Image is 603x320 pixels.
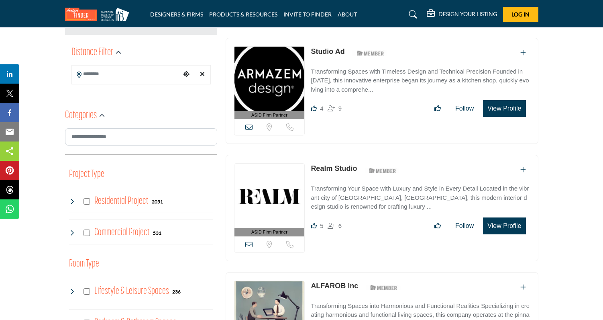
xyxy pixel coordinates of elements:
[65,128,217,146] input: Search Category
[311,223,317,229] i: Likes
[234,164,305,236] a: ASID Firm Partner
[311,282,358,290] a: ALFAROB Inc
[311,184,530,211] p: Transforming Your Space with Luxury and Style in Every Detail Located in the vibrant city of [GEO...
[338,11,357,18] a: ABOUT
[520,49,526,56] a: Add To List
[311,281,358,291] p: ALFAROB Inc
[352,48,389,58] img: ASID Members Badge Icon
[196,66,208,83] div: Clear search location
[69,167,104,182] button: Project Type
[84,198,90,205] input: Select Residential Project checkbox
[311,179,530,211] a: Transforming Your Space with Luxury and Style in Every Detail Located in the vibrant city of [GEO...
[427,10,497,19] div: DESIGN YOUR LISTING
[72,66,180,82] input: Search Location
[450,218,479,234] button: Follow
[328,221,342,231] div: Followers
[366,283,402,293] img: ASID Members Badge Icon
[84,288,90,295] input: Select Lifestyle & Leisure Spaces checkbox
[150,11,203,18] a: DESIGNERS & FIRMS
[209,11,277,18] a: PRODUCTS & RESOURCES
[251,229,287,236] span: ASID Firm Partner
[520,284,526,291] a: Add To List
[438,10,497,18] h5: DESIGN YOUR LISTING
[71,45,113,60] h2: Distance Filter
[283,11,332,18] a: INVITE TO FINDER
[450,101,479,117] button: Follow
[311,67,530,94] p: Transforming Spaces with Timeless Design and Technical Precision Founded in [DATE], this innovati...
[311,105,317,111] i: Likes
[172,289,181,295] b: 236
[65,8,133,21] img: Site Logo
[483,217,526,234] button: View Profile
[69,256,99,272] button: Room Type
[311,163,357,174] p: Realm Studio
[483,100,526,117] button: View Profile
[94,284,169,298] h4: Lifestyle & Leisure Spaces: Lifestyle & Leisure Spaces
[429,101,446,117] button: Like listing
[153,230,161,236] b: 531
[153,229,161,236] div: 531 Results For Commercial Project
[180,66,192,83] div: Choose your current location
[94,226,150,240] h4: Commercial Project: Involve the design, construction, or renovation of spaces used for business p...
[84,230,90,236] input: Select Commercial Project checkbox
[234,47,305,111] img: Studio Ad
[320,222,323,229] span: 5
[401,8,422,21] a: Search
[234,164,305,228] img: Realm Studio
[338,105,342,112] span: 9
[311,46,344,57] p: Studio Ad
[511,11,530,18] span: Log In
[311,62,530,94] a: Transforming Spaces with Timeless Design and Technical Precision Founded in [DATE], this innovati...
[320,105,323,112] span: 4
[429,218,446,234] button: Like listing
[251,112,287,119] span: ASID Firm Partner
[94,194,149,208] h4: Residential Project: Types of projects range from simple residential renovations to highly comple...
[311,164,357,172] a: Realm Studio
[152,199,163,205] b: 2051
[503,7,538,22] button: Log In
[328,104,342,113] div: Followers
[365,165,401,175] img: ASID Members Badge Icon
[520,166,526,173] a: Add To List
[311,47,344,55] a: Studio Ad
[152,198,163,205] div: 2051 Results For Residential Project
[234,47,305,119] a: ASID Firm Partner
[65,109,97,123] h2: Categories
[338,222,342,229] span: 6
[172,288,181,295] div: 236 Results For Lifestyle & Leisure Spaces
